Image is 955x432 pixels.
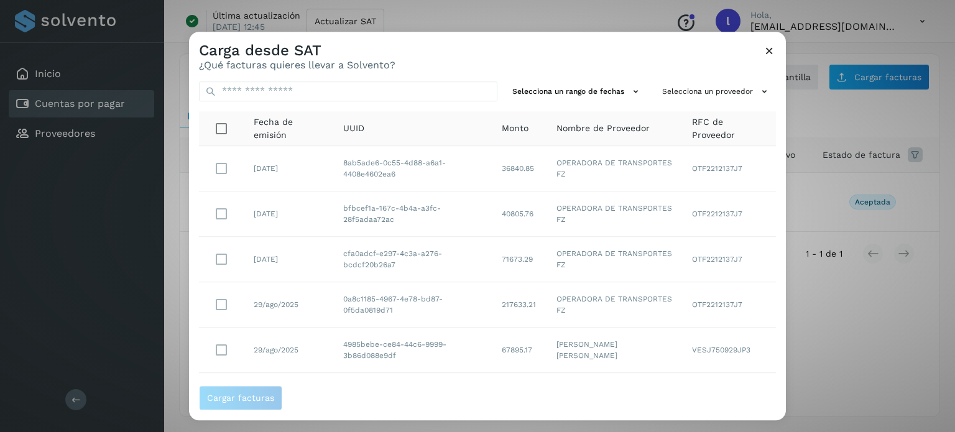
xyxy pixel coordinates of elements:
[682,283,776,328] td: OTF2212137J7
[244,192,333,237] td: [DATE]
[492,192,547,237] td: 40805.76
[343,122,364,136] span: UUID
[547,147,682,192] td: OPERADORA DE TRANSPORTES FZ
[547,328,682,374] td: [PERSON_NAME] [PERSON_NAME]
[692,116,766,142] span: RFC de Proveedor
[199,60,395,71] p: ¿Qué facturas quieres llevar a Solvento?
[507,81,647,102] button: Selecciona un rango de fechas
[333,328,491,374] td: 4985bebe-ce84-44c6-9999-3b86d088e9df
[502,122,528,136] span: Monto
[682,147,776,192] td: OTF2212137J7
[333,237,491,283] td: cfa0adcf-e297-4c3a-a276-bcdcf20b26a7
[333,283,491,328] td: 0a8c1185-4967-4e78-bd87-0f5da0819d71
[492,374,547,419] td: 75060.96
[556,122,650,136] span: Nombre de Proveedor
[244,374,333,419] td: 28/ago/2025
[682,192,776,237] td: OTF2212137J7
[333,374,491,419] td: 137f6651-0533-4b6e-a3f2-44445ad8e428
[492,147,547,192] td: 36840.85
[199,42,395,60] h3: Carga desde SAT
[492,237,547,283] td: 71673.29
[682,237,776,283] td: OTF2212137J7
[657,81,776,102] button: Selecciona un proveedor
[492,283,547,328] td: 217633.21
[333,192,491,237] td: bfbcef1a-167c-4b4a-a3fc-28f5adaa72ac
[333,147,491,192] td: 8ab5ade6-0c55-4d88-a6a1-4408e4602ea6
[682,328,776,374] td: VESJ750929JP3
[547,192,682,237] td: OPERADORA DE TRANSPORTES FZ
[244,283,333,328] td: 29/ago/2025
[199,385,282,410] button: Cargar facturas
[207,393,274,402] span: Cargar facturas
[682,374,776,419] td: OTF2212137J7
[492,328,547,374] td: 67895.17
[547,374,682,419] td: OPERADORA DE TRANSPORTES FZ
[244,328,333,374] td: 29/ago/2025
[547,283,682,328] td: OPERADORA DE TRANSPORTES FZ
[547,237,682,283] td: OPERADORA DE TRANSPORTES FZ
[244,237,333,283] td: [DATE]
[244,147,333,192] td: [DATE]
[254,116,323,142] span: Fecha de emisión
